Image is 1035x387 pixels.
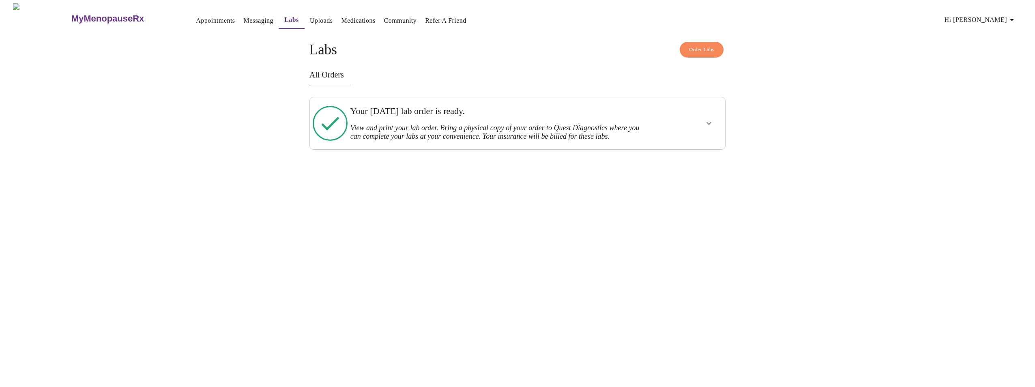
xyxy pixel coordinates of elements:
button: Hi [PERSON_NAME] [941,12,1020,28]
button: Messaging [240,13,277,29]
button: Labs [279,12,305,29]
button: Uploads [307,13,336,29]
button: show more [699,114,719,133]
a: Uploads [310,15,333,26]
a: Messaging [244,15,273,26]
button: Refer a Friend [422,13,470,29]
h3: All Orders [309,70,726,80]
img: MyMenopauseRx Logo [13,3,70,34]
button: Appointments [193,13,238,29]
span: Order Labs [689,45,715,54]
a: Labs [284,14,299,26]
h3: View and print your lab order. Bring a physical copy of your order to Quest Diagnostics where you... [350,124,644,141]
a: Medications [341,15,375,26]
a: MyMenopauseRx [70,4,176,33]
button: Medications [338,13,378,29]
a: Community [384,15,417,26]
a: Refer a Friend [425,15,466,26]
h3: Your [DATE] lab order is ready. [350,106,644,116]
span: Hi [PERSON_NAME] [945,14,1017,26]
a: Appointments [196,15,235,26]
button: Community [381,13,420,29]
h4: Labs [309,42,726,58]
button: Order Labs [680,42,724,58]
h3: MyMenopauseRx [71,13,144,24]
